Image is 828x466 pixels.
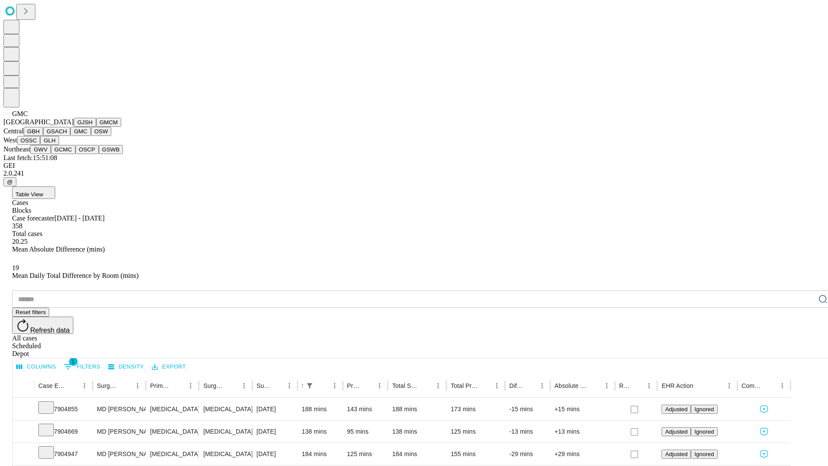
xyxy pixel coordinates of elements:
[150,382,172,389] div: Primary Service
[317,380,329,392] button: Sort
[524,380,536,392] button: Sort
[392,398,442,420] div: 188 mins
[347,382,361,389] div: Predicted In Room Duration
[451,382,478,389] div: Total Predicted Duration
[38,421,88,443] div: 7904669
[347,421,384,443] div: 95 mins
[662,405,691,414] button: Adjusted
[12,308,49,317] button: Reset filters
[78,380,91,392] button: Menu
[16,191,43,198] span: Table View
[691,427,717,436] button: Ignored
[30,327,70,334] span: Refresh data
[203,382,225,389] div: Surgery Name
[631,380,643,392] button: Sort
[347,398,384,420] div: 143 mins
[662,450,691,459] button: Adjusted
[536,380,548,392] button: Menu
[509,382,523,389] div: Difference
[723,380,735,392] button: Menu
[62,360,103,374] button: Show filters
[24,127,43,136] button: GBH
[150,398,194,420] div: [MEDICAL_DATA]
[38,382,66,389] div: Case Epic Id
[70,127,91,136] button: GMC
[12,230,42,237] span: Total cases
[38,443,88,465] div: 7904947
[302,421,339,443] div: 138 mins
[66,380,78,392] button: Sort
[3,118,74,126] span: [GEOGRAPHIC_DATA]
[776,380,788,392] button: Menu
[97,443,141,465] div: MD [PERSON_NAME] [PERSON_NAME] Md
[509,421,546,443] div: -13 mins
[479,380,491,392] button: Sort
[662,382,693,389] div: EHR Action
[742,382,763,389] div: Comments
[302,398,339,420] div: 188 mins
[43,127,70,136] button: GSACH
[432,380,444,392] button: Menu
[764,380,776,392] button: Sort
[12,110,28,117] span: GMC
[392,443,442,465] div: 184 mins
[16,309,46,315] span: Reset filters
[662,427,691,436] button: Adjusted
[665,406,687,412] span: Adjusted
[226,380,238,392] button: Sort
[509,443,546,465] div: -29 mins
[329,380,341,392] button: Menu
[38,398,88,420] div: 7904855
[451,443,501,465] div: 155 mins
[361,380,373,392] button: Sort
[257,421,293,443] div: [DATE]
[12,238,28,245] span: 20.25
[69,357,78,366] span: 1
[694,406,714,412] span: Ignored
[373,380,386,392] button: Menu
[17,402,30,417] button: Expand
[283,380,295,392] button: Menu
[17,447,30,462] button: Expand
[271,380,283,392] button: Sort
[665,451,687,457] span: Adjusted
[3,127,24,135] span: Central
[172,380,185,392] button: Sort
[694,428,714,435] span: Ignored
[51,145,75,154] button: GCMC
[7,179,13,185] span: @
[97,382,119,389] div: Surgeon Name
[257,443,293,465] div: [DATE]
[555,398,611,420] div: +15 mins
[302,382,303,389] div: Scheduled In Room Duration
[589,380,601,392] button: Sort
[14,360,58,374] button: Select columns
[40,136,59,145] button: GLH
[694,451,714,457] span: Ignored
[304,380,316,392] div: 1 active filter
[347,443,384,465] div: 125 mins
[601,380,613,392] button: Menu
[643,380,655,392] button: Menu
[691,405,717,414] button: Ignored
[17,425,30,440] button: Expand
[3,154,57,161] span: Last fetch: 15:51:08
[3,162,825,170] div: GEI
[451,398,501,420] div: 173 mins
[555,421,611,443] div: +13 mins
[74,118,96,127] button: GJSH
[203,421,248,443] div: [MEDICAL_DATA]
[619,382,630,389] div: Resolved in EHR
[150,360,188,374] button: Export
[12,272,138,279] span: Mean Daily Total Difference by Room (mins)
[106,360,146,374] button: Density
[257,398,293,420] div: [DATE]
[96,118,121,127] button: GMCM
[451,421,501,443] div: 125 mins
[392,421,442,443] div: 138 mins
[12,264,19,271] span: 19
[119,380,132,392] button: Sort
[97,421,141,443] div: MD [PERSON_NAME] [PERSON_NAME] Md
[3,170,825,177] div: 2.0.241
[3,136,17,144] span: West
